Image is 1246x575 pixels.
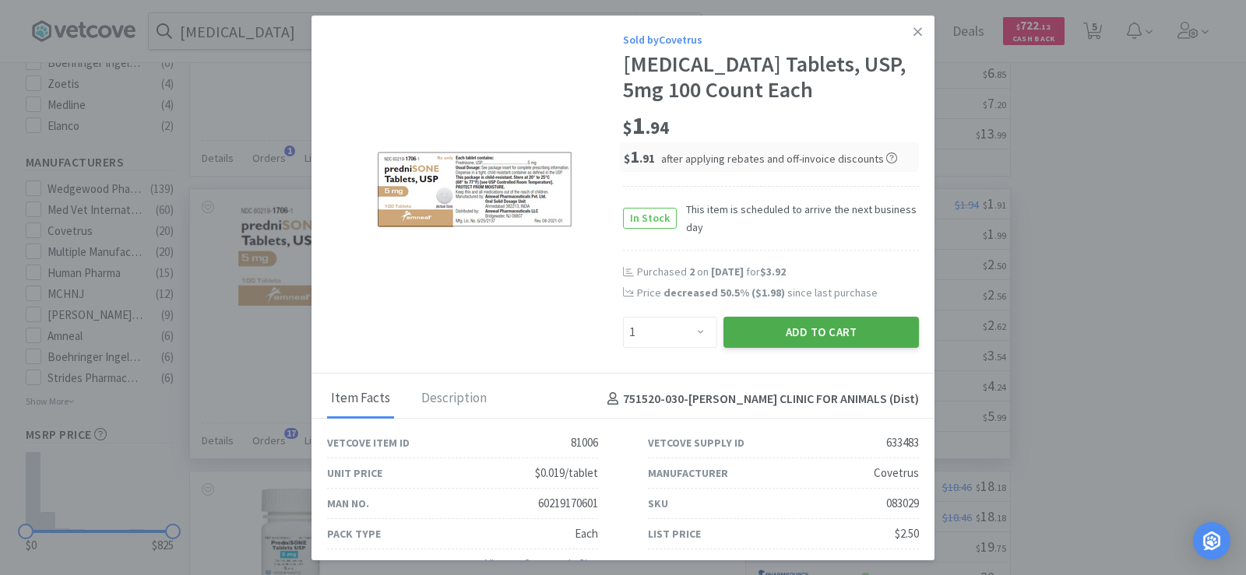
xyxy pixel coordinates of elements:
[623,117,632,138] span: $
[637,265,919,280] div: Purchased on for
[327,434,410,451] div: Vetcove Item ID
[886,433,919,452] div: 633483
[755,286,781,300] span: $1.98
[886,494,919,513] div: 083029
[895,524,919,543] div: $2.50
[327,556,347,573] div: URL
[535,464,598,482] div: $0.019/tablet
[575,524,598,543] div: Each
[601,389,919,409] h4: 751520-030 - [PERSON_NAME] CLINIC FOR ANIMALS (Dist)
[648,525,701,542] div: List Price
[646,117,669,138] span: . 94
[689,265,695,279] span: 2
[485,556,598,571] a: View onCovetrus's Site
[623,110,669,141] span: 1
[327,525,381,542] div: Pack Type
[661,152,897,166] span: after applying rebates and off-invoice discounts
[623,51,919,103] div: [MEDICAL_DATA] Tablets, USP, 5mg 100 Count Each
[639,151,655,166] span: . 91
[874,464,919,482] div: Covetrus
[417,380,491,419] div: Description
[648,465,728,482] div: Manufacturer
[677,201,919,236] span: This item is scheduled to arrive the next business day
[663,286,785,300] span: decreased 50.5 % ( )
[327,465,382,482] div: Unit Price
[378,152,572,227] img: 9bdf8cb106a3413fb135d7ad35fe5ad2_633483.png
[624,146,655,167] span: 1
[637,284,919,301] div: Price since last purchase
[327,495,369,512] div: Man No.
[571,433,598,452] div: 81006
[648,495,668,512] div: SKU
[723,317,919,348] button: Add to Cart
[538,494,598,513] div: 60219170601
[760,265,786,279] span: $3.92
[327,380,394,419] div: Item Facts
[623,31,919,48] div: Sold by Covetrus
[624,209,676,228] span: In Stock
[1193,522,1230,559] div: Open Intercom Messenger
[711,265,744,279] span: [DATE]
[624,151,630,166] span: $
[648,434,744,451] div: Vetcove Supply ID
